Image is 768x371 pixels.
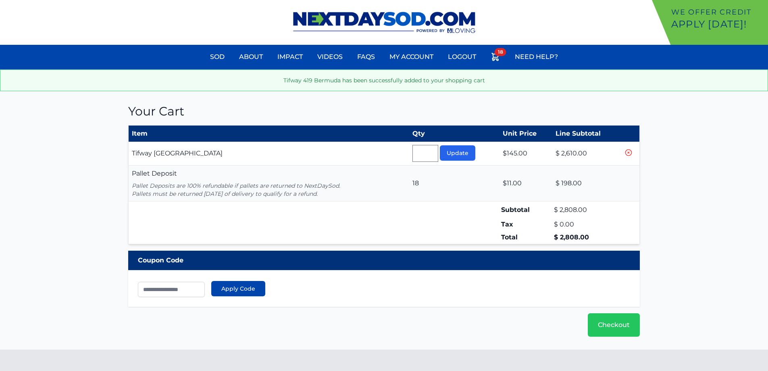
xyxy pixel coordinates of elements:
button: Update [440,145,475,161]
span: Apply Code [221,285,255,293]
a: My Account [385,47,438,67]
p: Apply [DATE]! [671,18,765,31]
a: About [234,47,268,67]
p: Pallet Deposits are 100% refundable if pallets are returned to NextDaySod. Pallets must be return... [132,182,406,198]
td: $ 2,808.00 [552,201,620,218]
a: FAQs [352,47,380,67]
span: 18 [495,48,506,56]
div: Coupon Code [128,251,640,270]
td: Total [500,231,552,244]
th: Item [128,126,409,142]
a: Checkout [588,313,640,337]
td: Tax [500,218,552,231]
td: Subtotal [500,201,552,218]
h1: Your Cart [128,104,640,119]
a: Logout [443,47,481,67]
td: $145.00 [500,142,552,166]
td: Tifway [GEOGRAPHIC_DATA] [128,142,409,166]
td: $ 2,610.00 [552,142,620,166]
td: $11.00 [500,166,552,201]
p: We offer Credit [671,6,765,18]
th: Line Subtotal [552,126,620,142]
a: Videos [312,47,348,67]
td: Pallet Deposit [128,166,409,201]
td: $ 0.00 [552,218,620,231]
p: Tifway 419 Bermuda has been successfully added to your shopping cart [7,76,761,84]
th: Qty [409,126,500,142]
td: $ 2,808.00 [552,231,620,244]
td: 18 [409,166,500,201]
a: Impact [273,47,308,67]
a: Need Help? [510,47,563,67]
a: Sod [205,47,229,67]
a: 18 [486,47,505,69]
button: Apply Code [211,281,265,296]
td: $ 198.00 [552,166,620,201]
th: Unit Price [500,126,552,142]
